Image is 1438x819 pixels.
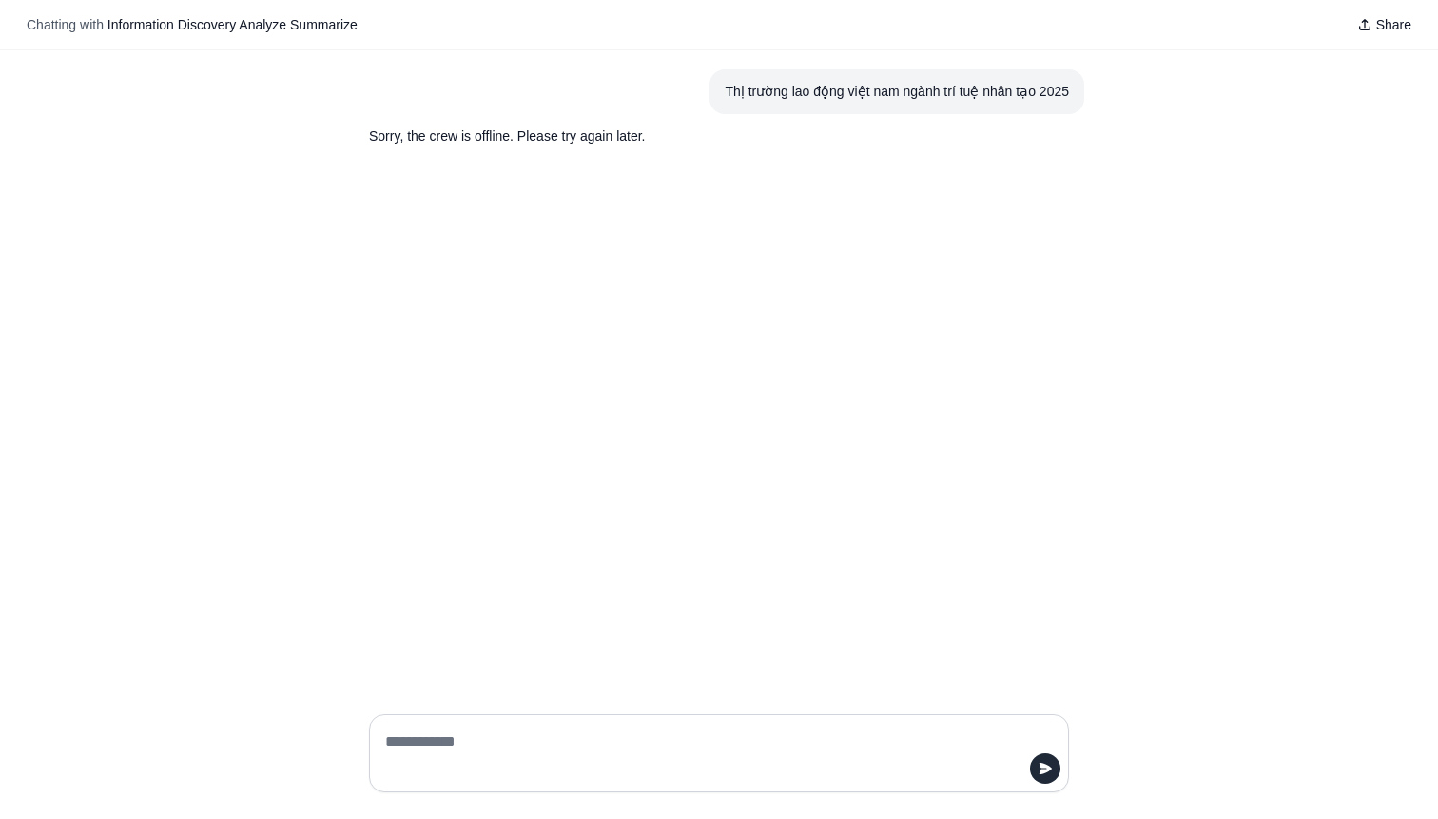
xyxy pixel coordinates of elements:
span: Information Discovery Analyze Summarize [107,17,358,32]
span: Share [1376,15,1411,34]
div: Thị trường lao động việt nam ngành trí tuệ nhân tạo 2025 [725,81,1069,103]
button: Share [1350,11,1419,38]
section: Response [354,114,993,159]
button: Chatting with Information Discovery Analyze Summarize [19,11,365,38]
span: Chatting with [27,15,104,34]
section: User message [709,69,1084,114]
p: Sorry, the crew is offline. Please try again later. [369,126,978,147]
